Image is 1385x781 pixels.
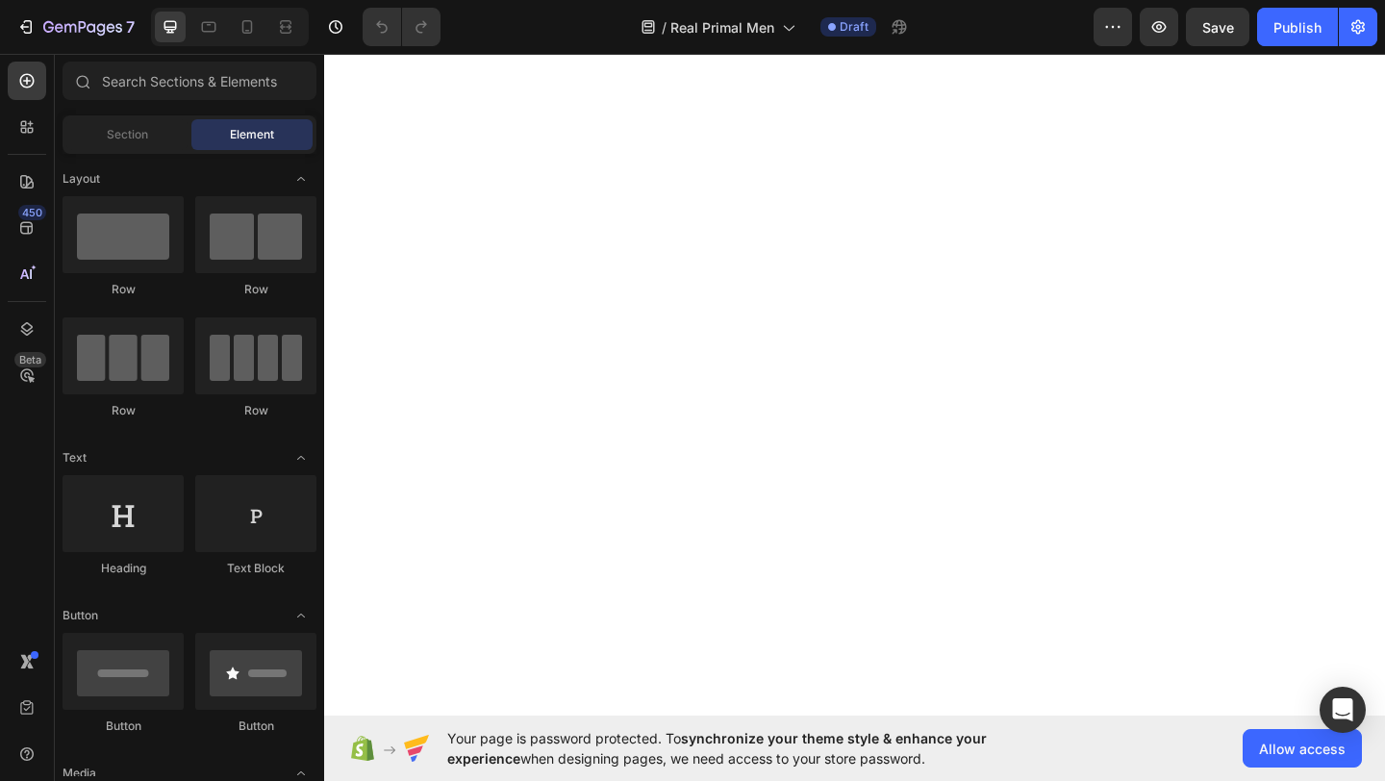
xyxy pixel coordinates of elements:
[363,8,441,46] div: Undo/Redo
[63,718,184,735] div: Button
[286,600,316,631] span: Toggle open
[1186,8,1249,46] button: Save
[18,205,46,220] div: 450
[195,560,316,577] div: Text Block
[670,17,774,38] span: Real Primal Men
[447,728,1062,768] span: Your page is password protected. To when designing pages, we need access to your store password.
[1243,729,1362,768] button: Allow access
[63,402,184,419] div: Row
[286,164,316,194] span: Toggle open
[447,730,987,767] span: synchronize your theme style & enhance your experience
[1320,687,1366,733] div: Open Intercom Messenger
[63,607,98,624] span: Button
[195,281,316,298] div: Row
[8,8,143,46] button: 7
[324,51,1385,718] iframe: Design area
[662,17,667,38] span: /
[126,15,135,38] p: 7
[107,126,148,143] span: Section
[63,170,100,188] span: Layout
[63,560,184,577] div: Heading
[840,18,869,36] span: Draft
[1257,8,1338,46] button: Publish
[14,352,46,367] div: Beta
[1273,17,1322,38] div: Publish
[63,62,316,100] input: Search Sections & Elements
[230,126,274,143] span: Element
[1259,739,1346,759] span: Allow access
[63,449,87,466] span: Text
[1202,19,1234,36] span: Save
[63,281,184,298] div: Row
[195,718,316,735] div: Button
[286,442,316,473] span: Toggle open
[195,402,316,419] div: Row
